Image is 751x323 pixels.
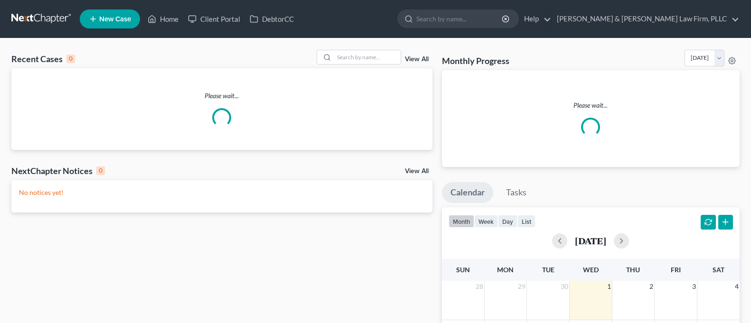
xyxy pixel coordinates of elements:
a: Client Portal [183,10,245,28]
span: Sun [456,266,470,274]
p: Please wait... [450,101,732,110]
span: Mon [497,266,514,274]
a: DebtorCC [245,10,299,28]
a: View All [405,168,429,175]
a: Home [143,10,183,28]
span: 1 [606,281,612,292]
input: Search by name... [416,10,503,28]
div: Recent Cases [11,53,75,65]
div: 0 [96,166,105,175]
span: New Case [99,16,131,23]
h2: [DATE] [575,236,606,246]
h3: Monthly Progress [442,55,509,66]
span: Wed [583,266,599,274]
span: 30 [560,281,569,292]
a: Tasks [498,182,535,203]
button: list [517,215,535,228]
span: Tue [542,266,554,274]
p: Please wait... [11,91,432,101]
input: Search by name... [334,50,401,64]
span: Thu [626,266,640,274]
span: 29 [517,281,526,292]
a: Help [519,10,551,28]
a: View All [405,56,429,63]
span: Sat [713,266,724,274]
div: 0 [66,55,75,63]
a: [PERSON_NAME] & [PERSON_NAME] Law Firm, PLLC [552,10,739,28]
button: month [449,215,474,228]
span: 4 [734,281,740,292]
span: 28 [475,281,484,292]
a: Calendar [442,182,493,203]
button: week [474,215,498,228]
div: NextChapter Notices [11,165,105,176]
span: 3 [691,281,697,292]
span: Fri [671,266,681,274]
p: No notices yet! [19,188,425,197]
button: day [498,215,517,228]
span: 2 [648,281,654,292]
